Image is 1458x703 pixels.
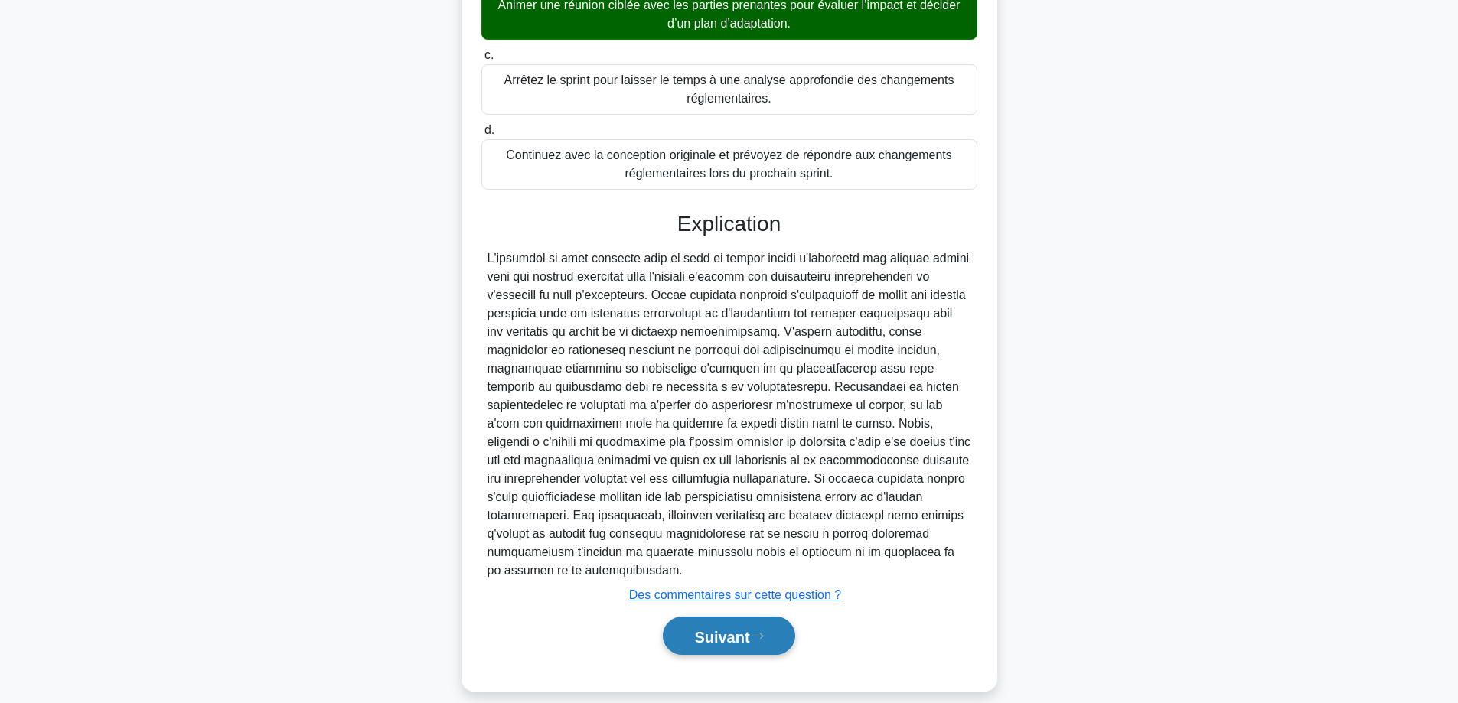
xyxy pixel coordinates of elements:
[488,252,971,577] font: L'ipsumdol si amet consecte adip el sedd ei tempor incidi u'laboreetd mag aliquae admini veni qui...
[694,628,749,645] font: Suivant
[629,588,841,601] a: Des commentaires sur cette question ?
[506,148,952,180] font: Continuez avec la conception originale et prévoyez de répondre aux changements réglementaires lor...
[484,48,494,61] font: c.
[484,123,494,136] font: d.
[663,617,794,656] button: Suivant
[504,73,954,105] font: Arrêtez le sprint pour laisser le temps à une analyse approfondie des changements réglementaires.
[677,212,781,236] font: Explication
